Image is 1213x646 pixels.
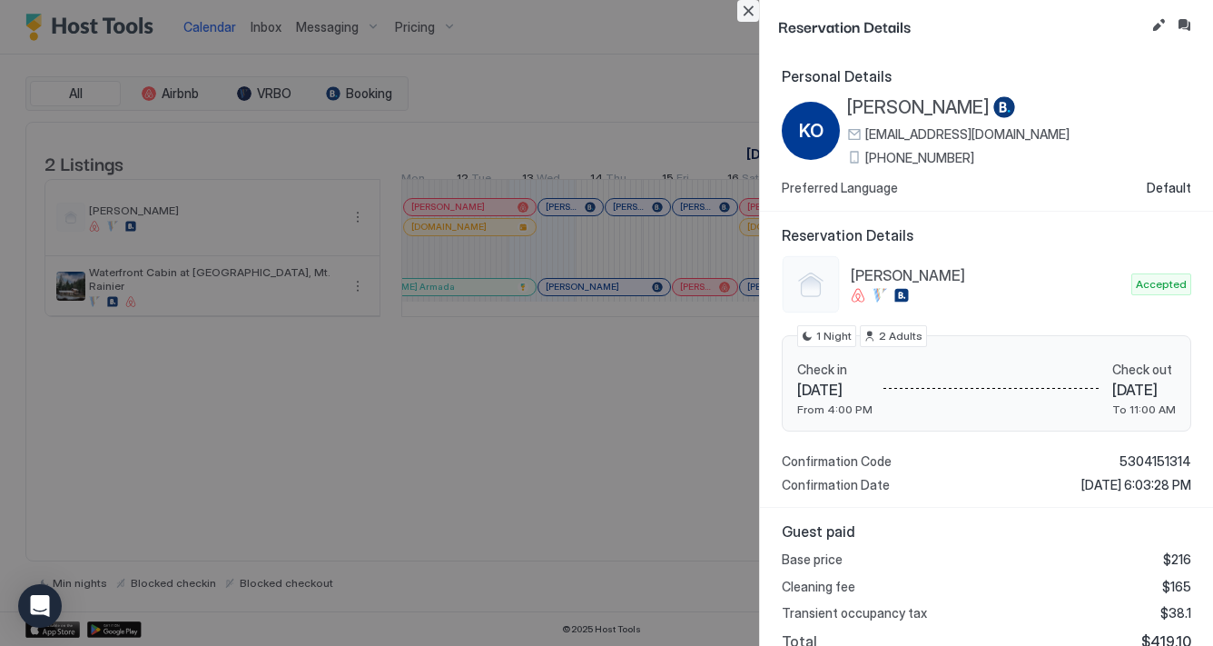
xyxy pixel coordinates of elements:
[782,477,890,493] span: Confirmation Date
[879,328,922,344] span: 2 Adults
[1148,15,1169,36] button: Edit reservation
[782,226,1191,244] span: Reservation Details
[1162,579,1191,595] span: $165
[797,403,873,416] span: From 4:00 PM
[799,117,823,144] span: KO
[851,266,1124,284] span: [PERSON_NAME]
[1136,276,1187,293] span: Accepted
[847,96,990,119] span: [PERSON_NAME]
[778,15,1144,37] span: Reservation Details
[1163,552,1191,568] span: $216
[1147,180,1191,196] span: Default
[782,522,1191,541] span: Guest paid
[1112,403,1176,416] span: To 11:00 AM
[782,453,892,470] span: Confirmation Code
[1112,362,1176,378] span: Check out
[1112,381,1176,399] span: [DATE]
[797,362,873,378] span: Check in
[797,381,873,399] span: [DATE]
[782,605,927,621] span: Transient occupancy tax
[1081,477,1191,493] span: [DATE] 6:03:28 PM
[18,584,62,628] div: Open Intercom Messenger
[816,328,852,344] span: 1 Night
[865,126,1070,143] span: [EMAIL_ADDRESS][DOMAIN_NAME]
[782,67,1191,85] span: Personal Details
[865,150,974,166] span: [PHONE_NUMBER]
[1173,15,1195,36] button: Inbox
[782,552,843,568] span: Base price
[1119,453,1191,470] span: 5304151314
[782,180,898,196] span: Preferred Language
[782,579,855,595] span: Cleaning fee
[1160,605,1191,621] span: $38.1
